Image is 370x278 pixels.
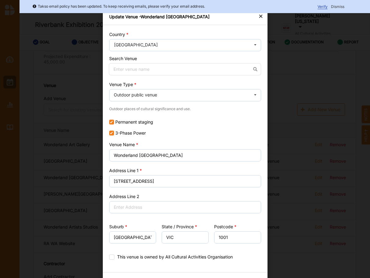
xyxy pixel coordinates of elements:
[109,194,139,199] label: Address Line 2
[109,168,142,173] label: Address Line 1
[109,56,137,61] label: Search Venue
[109,224,127,229] label: Suburb
[103,9,268,25] div: Update Venue - Wonderland [GEOGRAPHIC_DATA]
[214,224,236,229] label: Postcode
[318,4,328,9] span: Verify
[161,231,208,244] input: Enter state
[109,107,191,111] label: Outdoor places of cultural significance and use.
[109,32,128,37] label: Country
[109,142,138,147] label: Venue Name
[109,120,114,125] input: Permanent staging
[161,224,197,229] label: State / Province
[109,120,261,125] label: Permanent staging
[109,175,261,187] input: Enter Address
[109,82,136,87] label: Venue Type
[114,43,158,47] div: [GEOGRAPHIC_DATA]
[109,131,114,135] input: 3-Phase Power
[109,231,156,244] input: Enter Suburb
[258,12,263,20] div: ×
[109,255,233,259] label: This venue is owned by All Cultural Activities Organisation
[109,63,261,75] input: Enter venue name
[109,149,261,161] input: Enter venue name
[109,201,261,213] input: Enter Address
[214,231,261,244] input: Enter Postcode
[109,131,261,135] label: 3-Phase Power
[114,93,157,97] div: Outdoor public venue
[32,3,205,9] div: Takso email policy has been updated. To keep receiving emails, please verify your email address.
[331,4,344,9] span: Dismiss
